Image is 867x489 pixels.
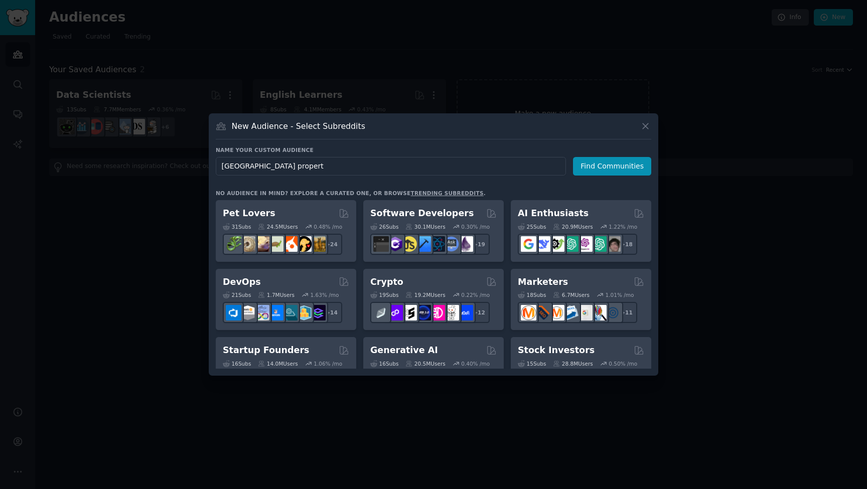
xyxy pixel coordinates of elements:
[282,305,298,320] img: platformengineering
[518,276,568,288] h2: Marketers
[232,121,365,131] h3: New Audience - Select Subreddits
[296,236,312,252] img: PetAdvice
[553,223,593,230] div: 20.9M Users
[282,236,298,252] img: cockatiel
[401,305,417,320] img: ethstaker
[373,236,389,252] img: software
[553,291,590,298] div: 6.7M Users
[321,234,342,255] div: + 24
[410,190,483,196] a: trending subreddits
[521,236,536,252] img: GoogleGeminiAI
[373,305,389,320] img: ethfinance
[549,236,564,252] img: AItoolsCatalog
[258,223,298,230] div: 24.5M Users
[535,305,550,320] img: bigseo
[518,360,546,367] div: 15 Sub s
[226,236,241,252] img: herpetology
[535,236,550,252] img: DeepSeek
[254,305,269,320] img: Docker_DevOps
[310,305,326,320] img: PlatformEngineers
[240,236,255,252] img: ballpython
[216,146,651,153] h3: Name your custom audience
[405,360,445,367] div: 20.5M Users
[223,360,251,367] div: 16 Sub s
[311,291,339,298] div: 1.63 % /mo
[216,157,566,176] input: Pick a short name, like "Digital Marketers" or "Movie-Goers"
[429,305,445,320] img: defiblockchain
[370,291,398,298] div: 19 Sub s
[370,223,398,230] div: 26 Sub s
[370,360,398,367] div: 16 Sub s
[401,236,417,252] img: learnjavascript
[461,291,490,298] div: 0.22 % /mo
[223,276,261,288] h2: DevOps
[415,236,431,252] img: iOSProgramming
[518,207,589,220] h2: AI Enthusiasts
[518,344,595,357] h2: Stock Investors
[258,360,298,367] div: 14.0M Users
[240,305,255,320] img: AWS_Certified_Experts
[469,302,490,323] div: + 12
[258,291,295,298] div: 1.7M Users
[387,236,403,252] img: csharp
[573,157,651,176] button: Find Communities
[577,305,593,320] img: googleads
[609,223,637,230] div: 1.22 % /mo
[370,276,403,288] h2: Crypto
[605,305,621,320] img: OnlineMarketing
[518,291,546,298] div: 18 Sub s
[458,305,473,320] img: defi_
[591,305,607,320] img: MarketingResearch
[563,236,579,252] img: chatgpt_promptDesign
[549,305,564,320] img: AskMarketing
[268,236,283,252] img: turtle
[553,360,593,367] div: 28.8M Users
[223,291,251,298] div: 21 Sub s
[223,207,275,220] h2: Pet Lovers
[223,344,309,357] h2: Startup Founders
[405,291,445,298] div: 19.2M Users
[321,302,342,323] div: + 14
[563,305,579,320] img: Emailmarketing
[370,207,474,220] h2: Software Developers
[314,223,342,230] div: 0.48 % /mo
[461,223,490,230] div: 0.30 % /mo
[518,223,546,230] div: 25 Sub s
[268,305,283,320] img: DevOpsLinks
[606,291,634,298] div: 1.01 % /mo
[616,234,637,255] div: + 18
[223,223,251,230] div: 31 Sub s
[310,236,326,252] img: dogbreed
[216,190,486,197] div: No audience in mind? Explore a curated one, or browse .
[296,305,312,320] img: aws_cdk
[387,305,403,320] img: 0xPolygon
[469,234,490,255] div: + 19
[405,223,445,230] div: 30.1M Users
[370,344,438,357] h2: Generative AI
[609,360,637,367] div: 0.50 % /mo
[226,305,241,320] img: azuredevops
[458,236,473,252] img: elixir
[444,305,459,320] img: CryptoNews
[461,360,490,367] div: 0.40 % /mo
[616,302,637,323] div: + 11
[429,236,445,252] img: reactnative
[577,236,593,252] img: OpenAIDev
[444,236,459,252] img: AskComputerScience
[314,360,342,367] div: 1.06 % /mo
[605,236,621,252] img: ArtificalIntelligence
[521,305,536,320] img: content_marketing
[591,236,607,252] img: chatgpt_prompts_
[415,305,431,320] img: web3
[254,236,269,252] img: leopardgeckos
